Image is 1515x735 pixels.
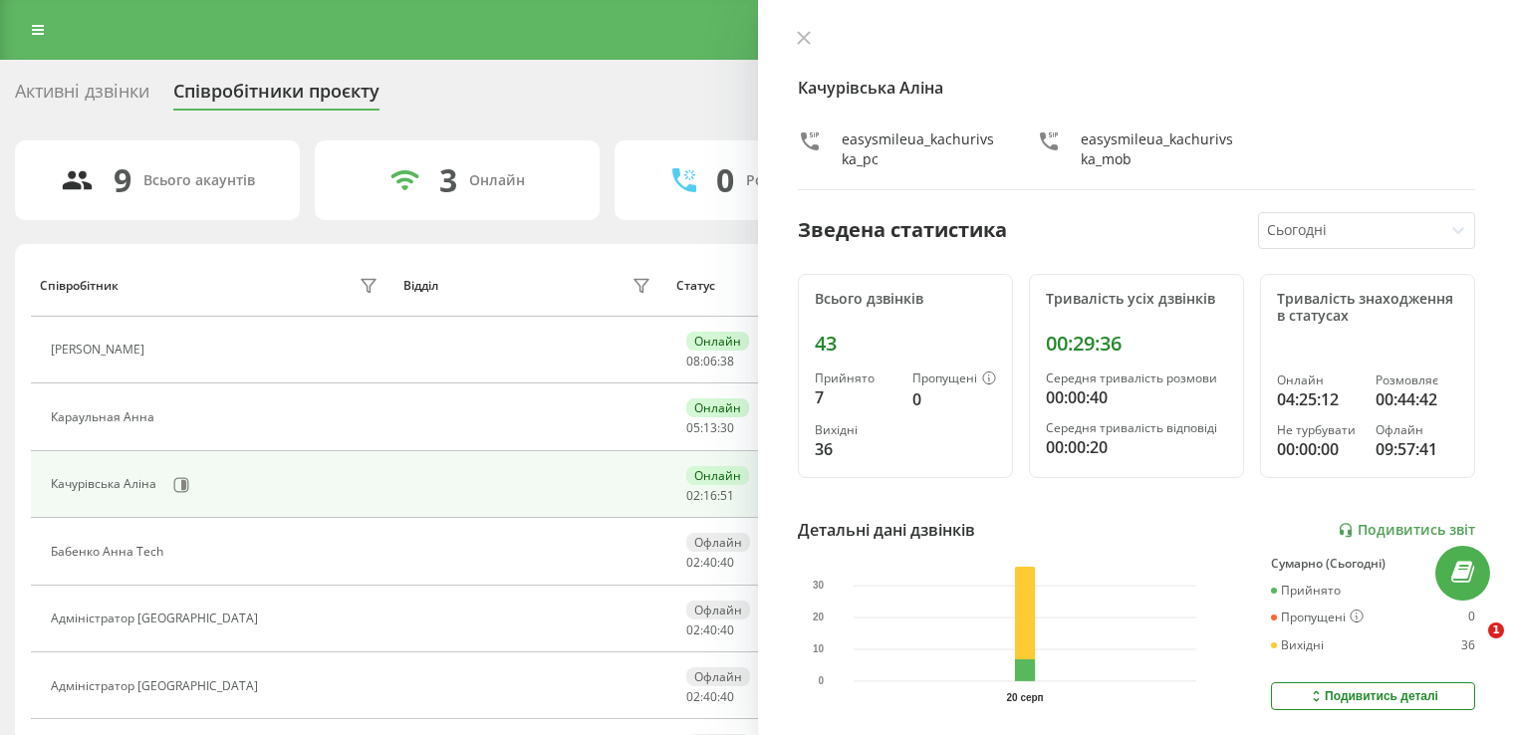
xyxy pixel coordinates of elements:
[798,76,1476,100] h4: Качурівська Аліна
[1006,692,1043,703] text: 20 серп
[798,215,1007,245] div: Зведена статистика
[815,385,896,409] div: 7
[815,371,896,385] div: Прийнято
[815,423,896,437] div: Вихідні
[686,554,700,571] span: 02
[1277,437,1360,461] div: 00:00:00
[1338,522,1475,539] a: Подивитись звіт
[720,419,734,436] span: 30
[686,487,700,504] span: 02
[40,279,119,293] div: Співробітник
[1447,622,1495,670] iframe: Intercom live chat
[1046,435,1227,459] div: 00:00:20
[815,437,896,461] div: 36
[703,621,717,638] span: 40
[686,601,750,619] div: Офлайн
[15,81,149,112] div: Активні дзвінки
[815,291,996,308] div: Всього дзвінків
[813,581,825,592] text: 30
[686,621,700,638] span: 02
[703,487,717,504] span: 16
[1271,682,1475,710] button: Подивитись деталі
[686,419,700,436] span: 05
[1271,584,1341,598] div: Прийнято
[912,387,996,411] div: 0
[686,690,734,704] div: : :
[686,355,734,368] div: : :
[1277,373,1360,387] div: Онлайн
[686,623,734,637] div: : :
[1046,332,1227,356] div: 00:29:36
[813,644,825,655] text: 10
[842,129,997,169] div: easysmileua_kachurivska_pc
[403,279,438,293] div: Відділ
[143,172,255,189] div: Всього акаунтів
[1376,423,1458,437] div: Офлайн
[1046,385,1227,409] div: 00:00:40
[51,410,159,424] div: Караульная Анна
[51,343,149,357] div: [PERSON_NAME]
[818,676,824,687] text: 0
[469,172,525,189] div: Онлайн
[1271,610,1364,625] div: Пропущені
[51,612,263,625] div: Адміністратор [GEOGRAPHIC_DATA]
[1046,421,1227,435] div: Середня тривалість відповіді
[1046,291,1227,308] div: Тривалість усіх дзвінків
[720,487,734,504] span: 51
[720,688,734,705] span: 40
[1277,423,1360,437] div: Не турбувати
[746,172,843,189] div: Розмовляють
[686,667,750,686] div: Офлайн
[1081,129,1236,169] div: easysmileua_kachurivska_mob
[686,353,700,369] span: 08
[1468,610,1475,625] div: 0
[686,466,749,485] div: Онлайн
[720,554,734,571] span: 40
[686,398,749,417] div: Онлайн
[912,371,996,387] div: Пропущені
[1376,373,1458,387] div: Розмовляє
[1277,387,1360,411] div: 04:25:12
[686,688,700,705] span: 02
[114,161,131,199] div: 9
[1308,688,1438,704] div: Подивитись деталі
[703,554,717,571] span: 40
[1277,291,1458,325] div: Тривалість знаходження в статусах
[813,612,825,623] text: 20
[815,332,996,356] div: 43
[51,545,168,559] div: Бабенко Анна Tech
[798,518,975,542] div: Детальні дані дзвінків
[439,161,457,199] div: 3
[1271,638,1324,652] div: Вихідні
[173,81,379,112] div: Співробітники проєкту
[703,353,717,369] span: 06
[716,161,734,199] div: 0
[1488,622,1504,638] span: 1
[703,688,717,705] span: 40
[686,489,734,503] div: : :
[720,621,734,638] span: 40
[686,332,749,351] div: Онлайн
[1046,371,1227,385] div: Середня тривалість розмови
[686,556,734,570] div: : :
[51,679,263,693] div: Адміністратор [GEOGRAPHIC_DATA]
[676,279,715,293] div: Статус
[51,477,161,491] div: Качурівська Аліна
[1271,557,1475,571] div: Сумарно (Сьогодні)
[1376,437,1458,461] div: 09:57:41
[703,419,717,436] span: 13
[720,353,734,369] span: 38
[686,421,734,435] div: : :
[686,533,750,552] div: Офлайн
[1376,387,1458,411] div: 00:44:42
